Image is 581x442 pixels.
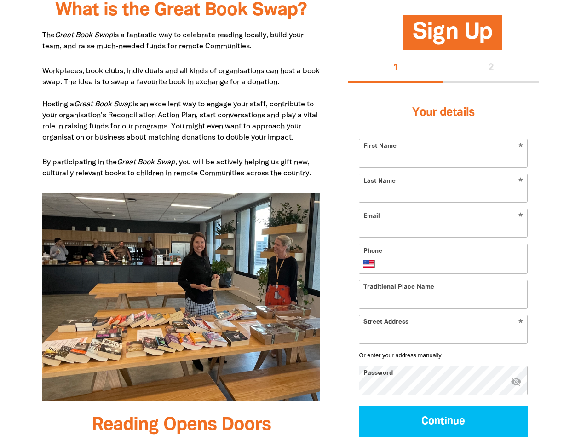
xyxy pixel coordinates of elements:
[117,159,175,166] em: Great Book Swap
[42,157,321,179] p: By participating in the , you will be actively helping us gift new, culturally relevant books to ...
[348,54,443,83] button: Stage 1
[511,376,522,388] button: visibility_off
[42,30,321,52] p: The is a fantastic way to celebrate reading locally, build your team, and raise much-needed funds...
[55,32,113,39] em: Great Book Swap
[74,101,132,108] em: Great Book Swap
[92,417,271,434] span: Reading Opens Doors
[359,406,528,436] button: Continue
[511,376,522,387] i: Hide password
[359,94,528,131] h3: Your details
[359,351,528,358] button: Or enter your address manually
[55,2,307,19] span: What is the Great Book Swap?
[413,22,493,50] span: Sign Up
[42,66,321,143] p: Workplaces, book clubs, individuals and all kinds of organisations can host a book swap. The idea...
